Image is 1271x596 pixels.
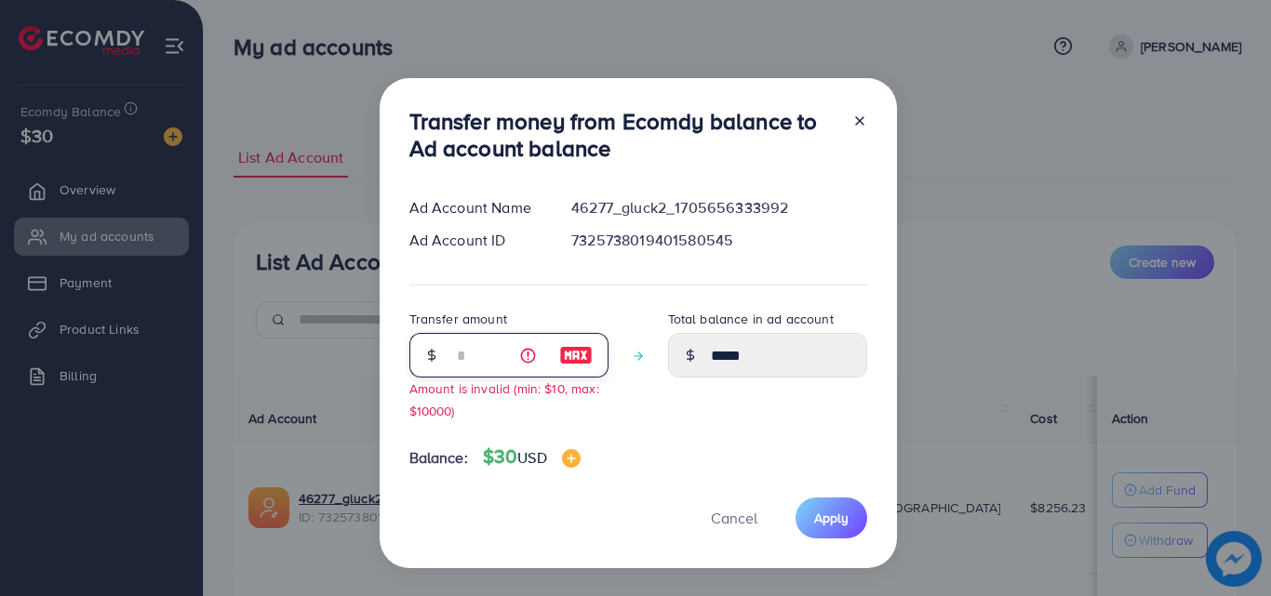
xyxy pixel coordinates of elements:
[409,310,507,328] label: Transfer amount
[668,310,834,328] label: Total balance in ad account
[688,497,781,537] button: Cancel
[517,447,546,468] span: USD
[814,509,849,527] span: Apply
[556,197,881,219] div: 46277_gluck2_1705656333992
[796,497,867,537] button: Apply
[409,379,599,418] small: Amount is invalid (min: $10, max: $10000)
[395,197,557,219] div: Ad Account Name
[483,445,581,469] h4: $30
[562,449,581,468] img: image
[409,108,837,162] h3: Transfer money from Ecomdy balance to Ad account balance
[559,344,593,366] img: image
[711,508,757,528] span: Cancel
[395,230,557,251] div: Ad Account ID
[409,447,468,469] span: Balance:
[556,230,881,251] div: 7325738019401580545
